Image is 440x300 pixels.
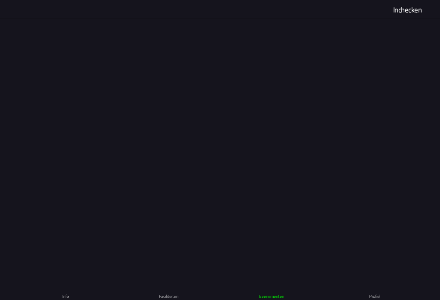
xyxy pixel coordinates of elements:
[393,4,422,15] span: Inchecken
[59,280,72,293] ion-icon: paper
[62,293,69,300] ion-label: Info
[265,280,278,293] ion-icon: calendar
[368,280,381,293] ion-icon: person
[259,293,284,300] ion-label: Evenementen
[390,2,438,17] a: Incheckenqr scanner
[369,293,380,300] ion-label: Profiel
[162,280,175,293] ion-icon: flag
[159,293,178,300] ion-label: Faciliteiten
